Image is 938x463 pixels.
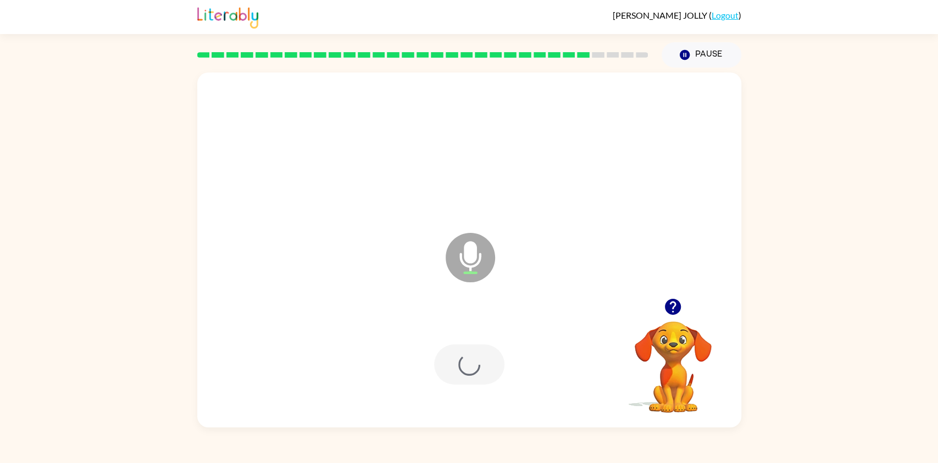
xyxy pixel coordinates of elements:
[613,10,709,20] span: [PERSON_NAME] JOLLY
[662,42,741,68] button: Pause
[712,10,739,20] a: Logout
[197,4,258,29] img: Literably
[613,10,741,20] div: ( )
[618,304,728,414] video: Your browser must support playing .mp4 files to use Literably. Please try using another browser.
